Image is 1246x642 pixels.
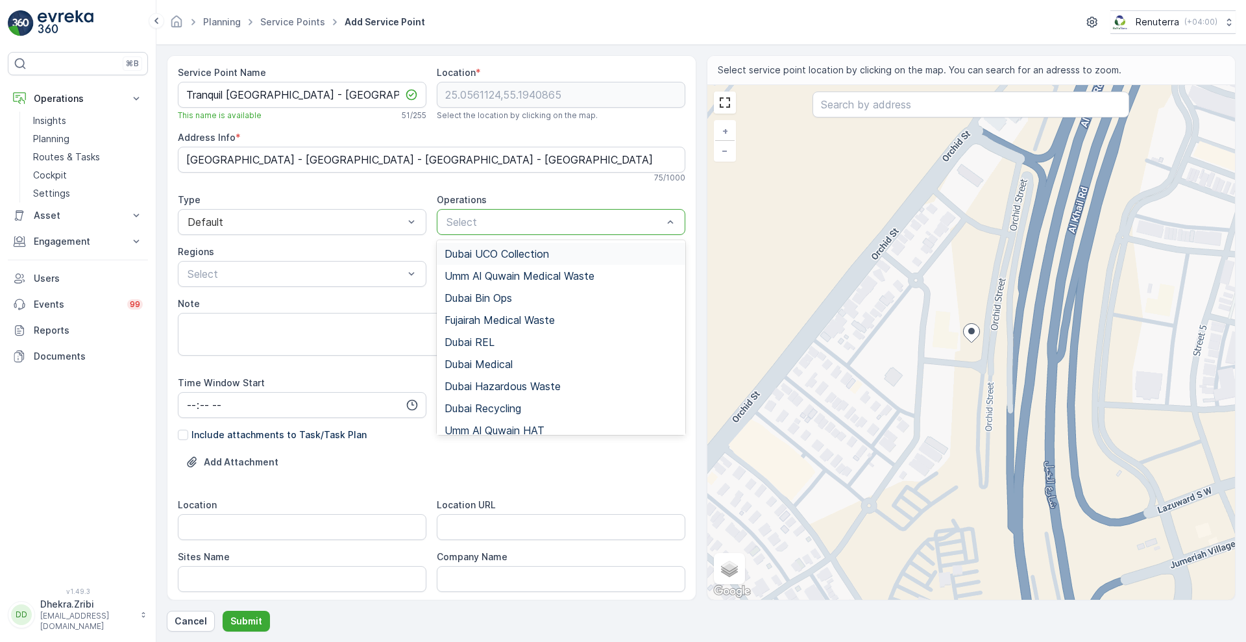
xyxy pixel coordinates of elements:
[191,428,367,441] p: Include attachments to Task/Task Plan
[812,92,1129,117] input: Search by address
[28,130,148,148] a: Planning
[715,141,735,160] a: Zoom Out
[33,114,66,127] p: Insights
[1110,15,1130,29] img: Screenshot_2024-07-26_at_13.33.01.png
[1110,10,1236,34] button: Renuterra(+04:00)
[178,132,236,143] label: Address Info
[445,425,544,436] span: Umm Al Quwain HAT
[223,611,270,632] button: Submit
[169,19,184,31] a: Homepage
[34,209,122,222] p: Asset
[188,266,404,282] p: Select
[178,246,214,257] label: Regions
[437,551,507,562] label: Company Name
[178,551,230,562] label: Sites Name
[34,350,143,363] p: Documents
[654,173,685,183] p: 75 / 1000
[178,377,265,388] label: Time Window Start
[445,248,549,260] span: Dubai UCO Collection
[722,125,728,136] span: +
[130,299,140,310] p: 99
[126,58,139,69] p: ⌘B
[34,235,122,248] p: Engagement
[402,110,426,121] p: 51 / 255
[445,380,561,392] span: Dubai Hazardous Waste
[34,92,122,105] p: Operations
[8,291,148,317] a: Events99
[203,16,241,27] a: Planning
[204,456,278,469] p: Add Attachment
[178,499,217,510] label: Location
[8,587,148,595] span: v 1.49.3
[28,166,148,184] a: Cockpit
[715,121,735,141] a: Zoom In
[34,324,143,337] p: Reports
[8,598,148,632] button: DDDhekra.Zribi[EMAIL_ADDRESS][DOMAIN_NAME]
[178,452,286,473] button: Upload File
[437,194,487,205] label: Operations
[445,336,495,348] span: Dubai REL
[230,615,262,628] p: Submit
[178,194,201,205] label: Type
[445,358,513,370] span: Dubai Medical
[33,132,69,145] p: Planning
[33,187,70,200] p: Settings
[437,110,598,121] span: Select the location by clicking on the map.
[445,270,594,282] span: Umm Al Quwain Medical Waste
[445,292,512,304] span: Dubai Bin Ops
[437,499,496,510] label: Location URL
[445,314,555,326] span: Fujairah Medical Waste
[8,317,148,343] a: Reports
[178,67,266,78] label: Service Point Name
[715,554,744,583] a: Layers
[715,93,735,112] a: View Fullscreen
[8,228,148,254] button: Engagement
[167,611,215,632] button: Cancel
[11,604,32,625] div: DD
[722,145,728,156] span: −
[33,151,100,164] p: Routes & Tasks
[8,10,34,36] img: logo
[260,16,325,27] a: Service Points
[33,169,67,182] p: Cockpit
[178,298,200,309] label: Note
[34,298,119,311] p: Events
[40,611,134,632] p: [EMAIL_ADDRESS][DOMAIN_NAME]
[175,615,207,628] p: Cancel
[28,184,148,203] a: Settings
[8,265,148,291] a: Users
[34,272,143,285] p: Users
[28,148,148,166] a: Routes & Tasks
[718,64,1121,77] span: Select service point location by clicking on the map. You can search for an adresss to zoom.
[40,598,134,611] p: Dhekra.Zribi
[1136,16,1179,29] p: Renuterra
[437,67,476,78] label: Location
[8,203,148,228] button: Asset
[8,86,148,112] button: Operations
[1184,17,1217,27] p: ( +04:00 )
[711,583,753,600] a: Open this area in Google Maps (opens a new window)
[445,402,521,414] span: Dubai Recycling
[28,112,148,130] a: Insights
[8,343,148,369] a: Documents
[446,214,663,230] p: Select
[178,110,262,121] span: This name is available
[342,16,428,29] span: Add Service Point
[711,583,753,600] img: Google
[38,10,93,36] img: logo_light-DOdMpM7g.png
